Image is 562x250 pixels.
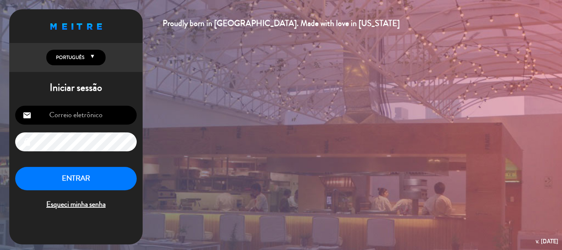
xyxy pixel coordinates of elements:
div: v. [DATE] [536,236,558,246]
span: Português [54,54,84,61]
i: email [23,111,31,120]
input: Correio eletrônico [15,106,137,125]
i: lock [23,138,31,147]
span: Esqueci minha senha [15,198,137,211]
h1: Iniciar sessão [9,82,143,94]
button: ENTRAR [15,167,137,190]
